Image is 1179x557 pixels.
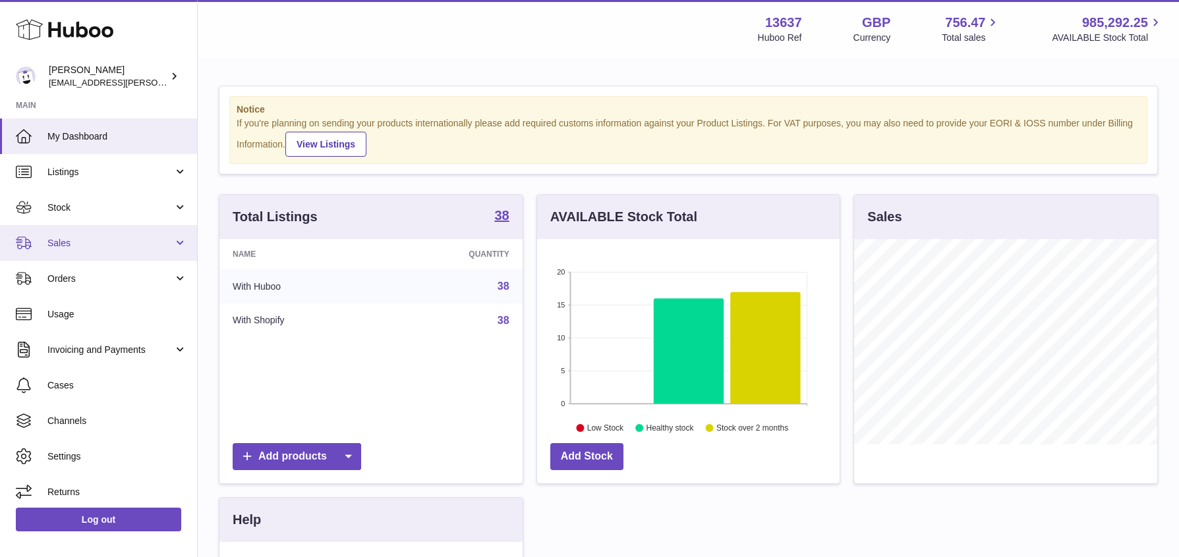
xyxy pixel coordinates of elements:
a: View Listings [285,132,366,157]
span: 985,292.25 [1082,14,1148,32]
text: 15 [557,301,565,309]
span: Orders [47,273,173,285]
text: Low Stock [587,423,624,433]
th: Quantity [383,239,523,269]
span: AVAILABLE Stock Total [1052,32,1163,44]
text: Stock over 2 months [716,423,788,433]
img: jonny@ledda.co [16,66,36,86]
span: [EMAIL_ADDRESS][PERSON_NAME][DOMAIN_NAME] [49,77,264,88]
div: If you're planning on sending your products internationally please add required customs informati... [237,117,1140,157]
strong: GBP [862,14,890,32]
strong: 13637 [765,14,802,32]
span: 756.47 [945,14,985,32]
td: With Huboo [219,269,383,304]
h3: Sales [867,208,902,226]
text: 20 [557,268,565,276]
span: Listings [47,166,173,178]
h3: Help [233,511,261,529]
text: Healthy stock [646,423,694,433]
a: 38 [498,280,509,292]
span: Invoicing and Payments [47,344,173,356]
text: 5 [561,367,565,375]
span: Total sales [942,32,1000,44]
a: 985,292.25 AVAILABLE Stock Total [1052,14,1163,44]
a: 756.47 Total sales [942,14,1000,44]
th: Name [219,239,383,269]
strong: Notice [237,103,1140,116]
span: Cases [47,379,187,392]
a: Add Stock [550,443,623,470]
div: Currency [853,32,891,44]
a: Add products [233,443,361,470]
span: Channels [47,415,187,427]
text: 10 [557,334,565,342]
strong: 38 [494,209,509,222]
h3: Total Listings [233,208,318,226]
span: Usage [47,308,187,321]
span: Returns [47,486,187,498]
text: 0 [561,400,565,408]
span: Sales [47,237,173,250]
span: Stock [47,201,173,214]
span: My Dashboard [47,130,187,143]
a: Log out [16,508,181,531]
a: 38 [494,209,509,225]
td: With Shopify [219,304,383,338]
a: 38 [498,315,509,326]
span: Settings [47,450,187,463]
div: Huboo Ref [758,32,802,44]
div: [PERSON_NAME] [49,64,167,89]
h3: AVAILABLE Stock Total [550,208,697,226]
